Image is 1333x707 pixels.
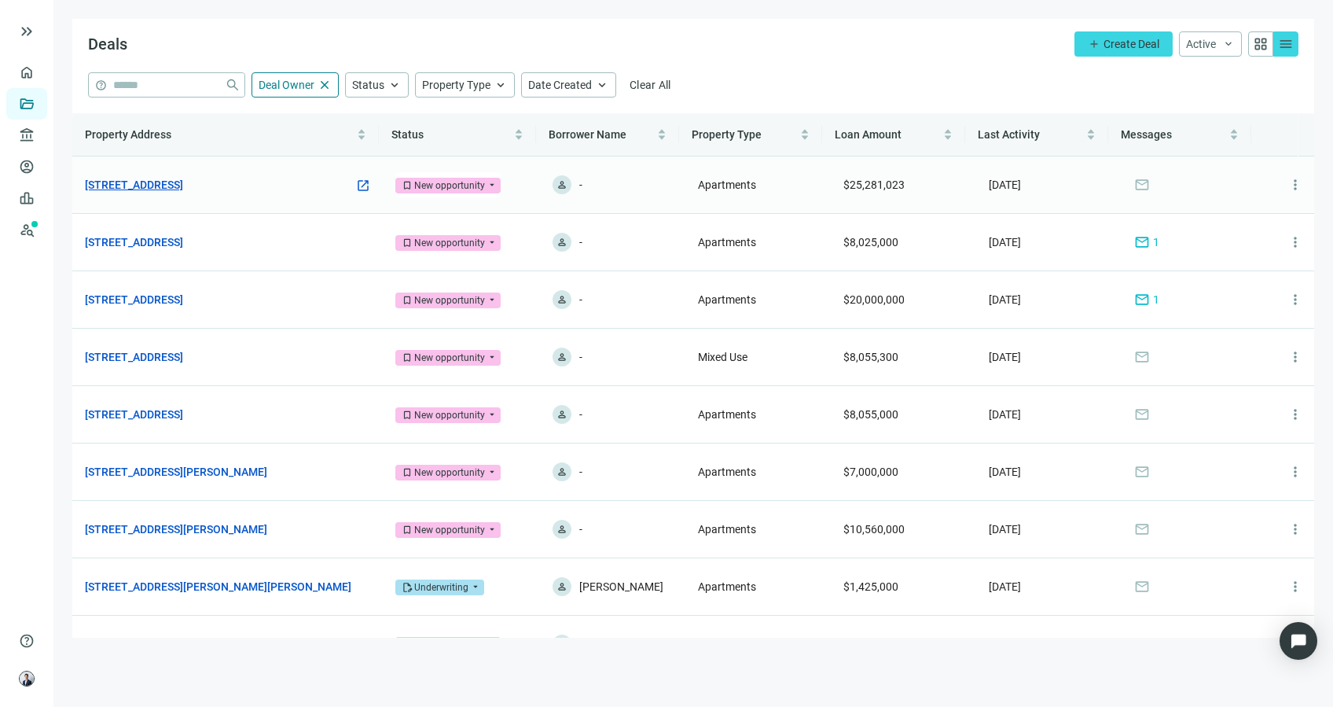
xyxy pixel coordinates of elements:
[989,351,1021,363] span: [DATE]
[843,580,898,593] span: $1,425,000
[85,291,183,308] a: [STREET_ADDRESS]
[556,409,567,420] span: person
[1280,169,1311,201] button: more_vert
[1134,177,1150,193] span: mail
[556,294,567,305] span: person
[1280,399,1311,430] button: more_vert
[1074,31,1173,57] button: addCreate Deal
[698,179,756,191] span: Apartments
[1280,514,1311,545] button: more_vert
[698,351,747,363] span: Mixed Use
[414,407,485,423] div: New opportunity
[556,524,567,535] span: person
[318,78,332,92] span: close
[1280,456,1311,488] button: more_vert
[1088,38,1100,50] span: add
[1280,571,1311,602] button: more_vert
[85,635,267,653] a: [STREET_ADDRESS][PERSON_NAME]
[402,467,413,478] span: bookmark
[19,127,30,143] span: account_balance
[989,523,1021,536] span: [DATE]
[414,350,485,366] div: New opportunity
[20,672,34,686] img: avatar
[356,179,370,193] span: open_in_new
[556,581,567,592] span: person
[579,233,582,252] span: -
[1287,292,1303,307] span: more_vert
[579,405,582,424] span: -
[1280,622,1317,660] div: Open Intercom Messenger
[698,580,756,593] span: Apartments
[1121,128,1172,141] span: Messages
[1278,36,1294,52] span: menu
[85,406,183,423] a: [STREET_ADDRESS]
[414,580,468,595] div: Underwriting
[1134,636,1150,652] span: mail
[579,577,663,596] span: [PERSON_NAME]
[414,178,485,193] div: New opportunity
[556,179,567,190] span: person
[1287,349,1303,365] span: more_vert
[356,178,370,195] a: open_in_new
[989,466,1021,478] span: [DATE]
[1134,292,1150,307] span: mail
[402,352,413,363] span: bookmark
[989,236,1021,249] span: [DATE]
[85,176,183,193] a: [STREET_ADDRESS]
[698,408,756,421] span: Apartments
[1222,38,1235,50] span: keyboard_arrow_down
[402,525,413,536] span: bookmark
[414,637,485,653] div: New opportunity
[1153,291,1159,308] span: 1
[989,293,1021,306] span: [DATE]
[85,234,183,251] a: [STREET_ADDRESS]
[402,238,413,249] span: bookmark
[978,128,1040,141] span: Last Activity
[622,72,678,98] button: Clear All
[1134,521,1150,537] span: mail
[402,410,413,421] span: bookmark
[698,236,756,249] span: Apartments
[1287,521,1303,537] span: more_vert
[85,128,171,141] span: Property Address
[1179,31,1242,57] button: Activekeyboard_arrow_down
[1287,579,1303,595] span: more_vert
[549,128,626,141] span: Borrower Name
[579,462,582,481] span: -
[422,79,490,91] span: Property Type
[17,22,36,41] button: keyboard_double_arrow_right
[579,520,582,539] span: -
[1280,341,1311,373] button: more_vert
[698,293,756,306] span: Apartments
[19,633,35,649] span: help
[95,79,107,91] span: help
[556,352,567,363] span: person
[1134,407,1150,422] span: mail
[1186,38,1216,50] span: Active
[595,78,609,92] span: keyboard_arrow_up
[402,582,413,593] span: edit_document
[402,295,413,306] span: bookmark
[835,128,902,141] span: Loan Amount
[630,79,671,91] span: Clear All
[1134,579,1150,595] span: mail
[579,635,663,654] span: [PERSON_NAME]
[692,128,762,141] span: Property Type
[1280,226,1311,258] button: more_vert
[414,235,485,251] div: New opportunity
[556,237,567,248] span: person
[698,466,756,478] span: Apartments
[843,523,905,536] span: $10,560,000
[85,348,183,366] a: [STREET_ADDRESS]
[698,523,756,536] span: Apartments
[579,290,582,309] span: -
[1103,38,1159,50] span: Create Deal
[989,580,1021,593] span: [DATE]
[387,78,402,92] span: keyboard_arrow_up
[843,351,898,363] span: $8,055,300
[352,79,384,91] span: Status
[414,465,485,481] div: New opportunity
[843,466,898,478] span: $7,000,000
[1287,177,1303,193] span: more_vert
[1253,36,1269,52] span: grid_view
